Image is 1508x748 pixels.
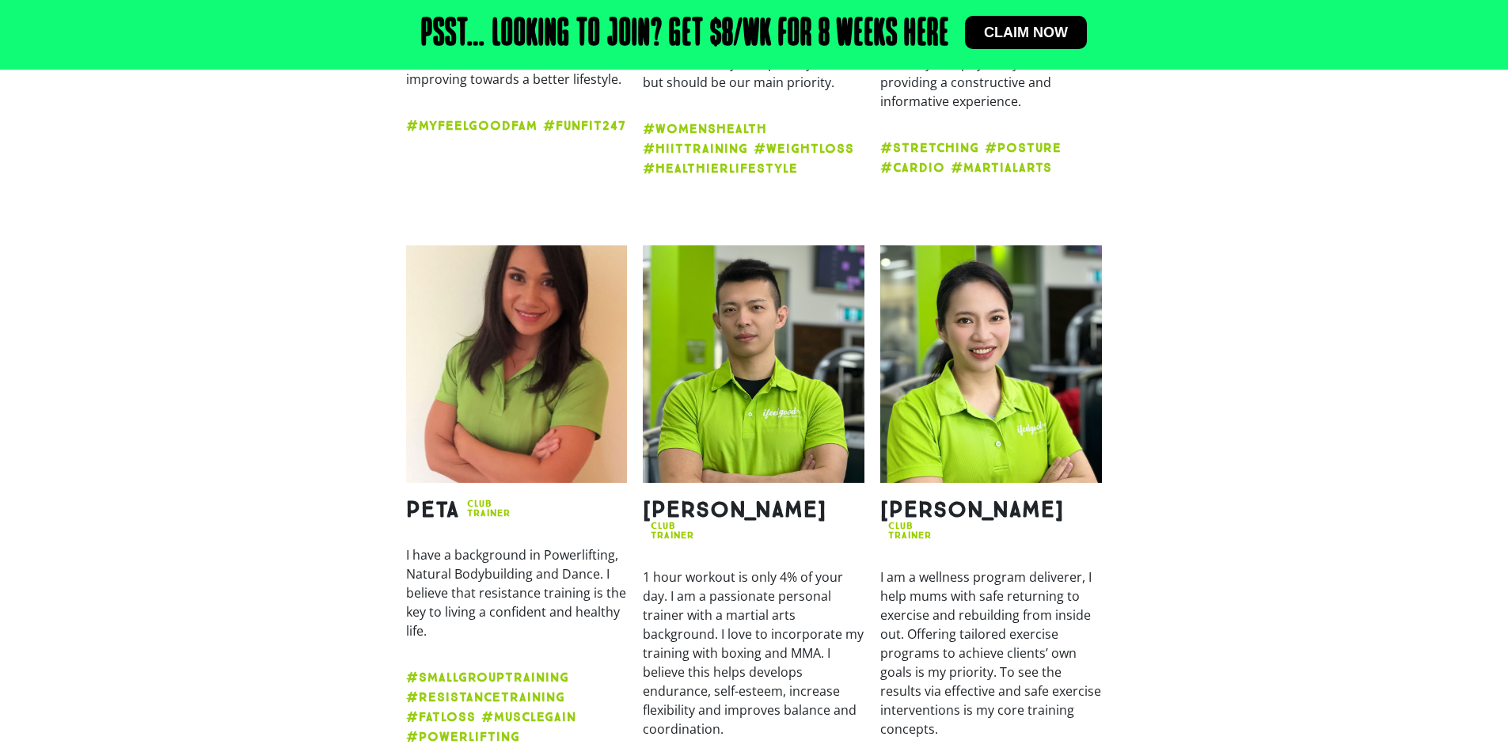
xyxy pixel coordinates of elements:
p: 1 hour workout is only 4% of your day. I am a passionate personal trainer with a martial arts bac... [643,568,864,739]
p: I am a wellness program deliverer, I help mums with safe returning to exercise and rebuilding fro... [880,568,1102,739]
strong: #SMALLGROUPTRAINING #RESISTANCETRAINING #FATLOSS #MUSCLEGAIN #POWERLIFTING [406,670,576,744]
p: I have a background in Powerlifting, Natural Bodybuilding and Dance. I believe that resistance tr... [406,545,628,640]
span: Claim now [984,25,1068,40]
strong: #WOMENSHEALTH #HIITTRAINING #WEIGHTLOSS #HEALTHIERLIFESTYLE [643,121,854,176]
h2: Psst… Looking to join? Get $8/wk for 8 weeks here [421,16,949,54]
strong: #STRETCHING #POSTURE #CARDIO #MARTIALARTS [880,140,1062,175]
h2: [PERSON_NAME] [643,499,826,521]
h2: CLUB TRAINER [467,499,511,518]
a: Claim now [965,16,1087,49]
h2: Peta [406,499,459,521]
h2: CLUB TRAINER [888,521,932,540]
h2: CLUB TRAINER [651,521,694,540]
p: I strive to challenge your limits mentally and physically whilst providing a constructive and inf... [880,35,1102,111]
strong: #MYFEELGOODFAM #FUNFIT247 [406,118,626,133]
h2: [PERSON_NAME] [880,499,1064,521]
